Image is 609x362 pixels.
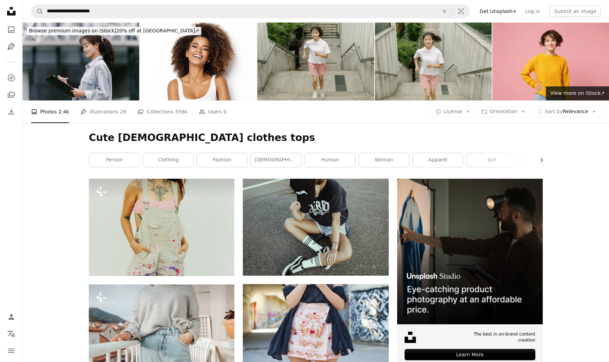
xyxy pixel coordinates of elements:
img: file-1715714098234-25b8b4e9d8faimage [397,179,543,324]
a: woman wearing black and white crew-neck shirt and gray shorts on gray concrete ground [243,224,388,230]
a: apparel [413,153,463,167]
a: fashion [197,153,247,167]
h1: Cute [DEMOGRAPHIC_DATA] clothes tops [89,131,543,144]
span: License [444,109,462,114]
a: Download History [4,105,18,119]
a: Illustrations [4,39,18,54]
a: girl [467,153,517,167]
span: View more on iStock ↗ [550,90,605,96]
span: 0 [223,108,227,116]
button: scroll list to the right [535,153,543,167]
img: A woman is holding a clipboard and smiling. She is wearing a blue jacket and has her hair in a po... [23,23,139,100]
a: Users 0 [199,100,227,123]
a: Collections [4,88,18,102]
img: Smiling young brunette woman girl in yellow sweater posing isolated on pastel pink wall backgroun... [492,23,609,100]
a: Browse premium images on iStock|20% off at [GEOGRAPHIC_DATA]↗ [23,23,205,39]
span: Sort by [545,109,562,114]
span: 20% off at [GEOGRAPHIC_DATA] ↗ [29,28,199,33]
a: human [305,153,355,167]
button: Visual search [453,5,469,18]
button: Orientation [477,106,530,117]
span: 29 [120,108,127,116]
img: A woman in a white shirt and pink skirt is taking a picture of herself while doing a yoga pose [257,23,374,100]
a: A woman in a pink shirt and overalls posing for a picture [89,224,234,230]
a: View more on iStock↗ [546,86,609,100]
a: woman [359,153,409,167]
a: [DEMOGRAPHIC_DATA] [251,153,301,167]
a: Explore [4,71,18,85]
img: Beautiful african american female model [140,23,257,100]
button: Menu [4,344,18,358]
a: Collections 556k [137,100,187,123]
a: person [89,153,140,167]
button: Sort byRelevance [533,106,601,117]
button: Submit an image [550,6,601,17]
span: Browse premium images on iStock | [29,28,116,33]
a: clothing [143,153,193,167]
a: Log in / Sign up [4,310,18,324]
a: style [521,153,571,167]
a: Illustrations 29 [80,100,126,123]
a: woman wearing black off-shoulder blouse and pink and multicolored floral skirt [243,329,388,336]
span: Relevance [545,108,588,115]
button: Language [4,327,18,341]
a: Photos [4,23,18,37]
button: License [431,106,475,117]
img: file-1631678316303-ed18b8b5cb9cimage [405,332,416,343]
span: The best in on-brand content creation [455,331,535,343]
form: Find visuals sitewide [31,4,470,18]
img: A woman in a pink shirt and overalls posing for a picture [89,179,234,276]
button: Clear [437,5,452,18]
a: Log in [521,6,544,17]
span: Orientation [490,109,517,114]
button: Search Unsplash [31,5,43,18]
a: a woman standing on a balcony with her hands in her pockets [89,330,234,336]
a: Get Unsplash+ [475,6,521,17]
div: Learn More [405,349,535,360]
span: 556k [175,108,187,116]
img: woman wearing black and white crew-neck shirt and gray shorts on gray concrete ground [243,179,388,276]
img: A woman in a white shirt and pink skirt is taking a picture of herself while doing a yoga pose [375,23,492,100]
